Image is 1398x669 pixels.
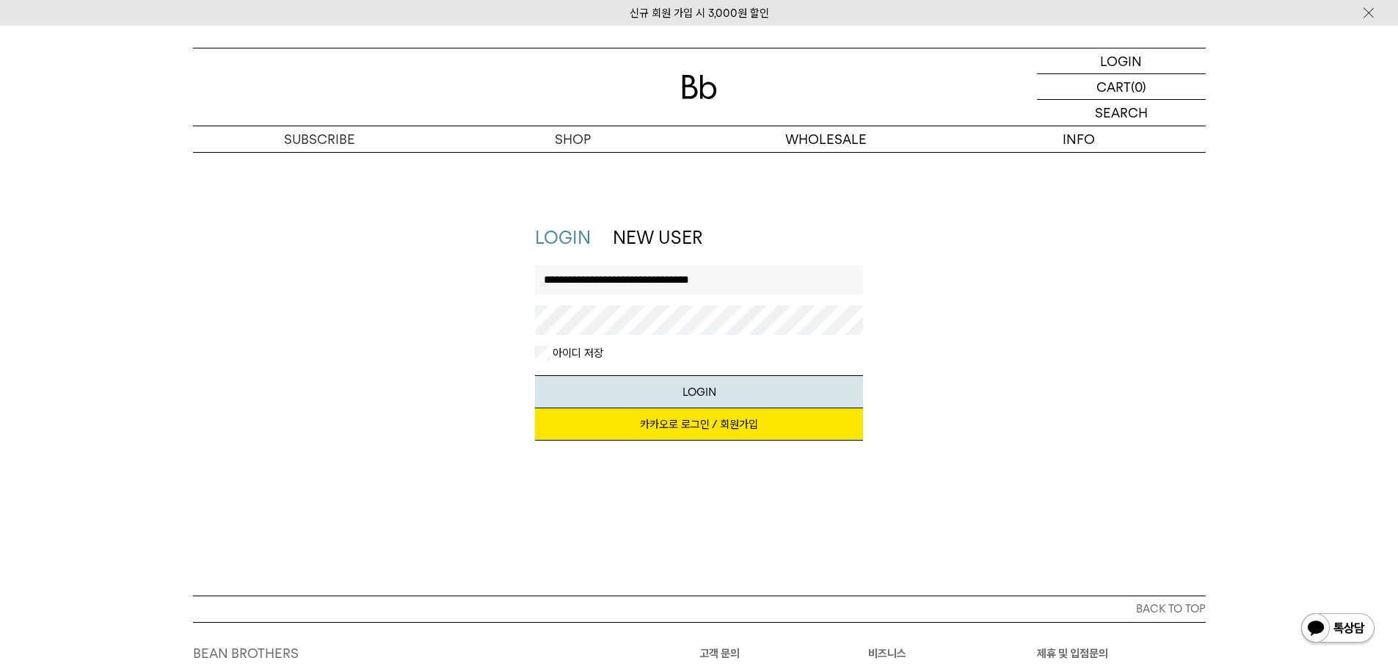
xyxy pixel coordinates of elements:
[193,596,1206,622] button: BACK TO TOP
[535,227,591,248] a: LOGIN
[630,7,769,20] a: 신규 회원 가입 시 3,000원 할인
[1037,48,1206,74] a: LOGIN
[868,645,1037,662] p: 비즈니스
[699,645,868,662] p: 고객 문의
[446,126,699,152] a: SHOP
[1037,74,1206,100] a: CART (0)
[193,126,446,152] a: SUBSCRIBE
[1131,74,1146,99] p: (0)
[193,646,299,661] a: BEAN BROTHERS
[953,126,1206,152] p: INFO
[1300,612,1376,647] img: 카카오톡 채널 1:1 채팅 버튼
[1096,74,1131,99] p: CART
[682,75,717,99] img: 로고
[550,346,603,361] label: 아이디 저장
[1095,100,1148,126] p: SEARCH
[535,375,863,408] button: LOGIN
[535,408,863,441] a: 카카오로 로그인 / 회원가입
[699,126,953,152] p: WHOLESALE
[1100,48,1142,73] p: LOGIN
[613,227,702,248] a: NEW USER
[1037,645,1206,662] p: 제휴 및 입점문의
